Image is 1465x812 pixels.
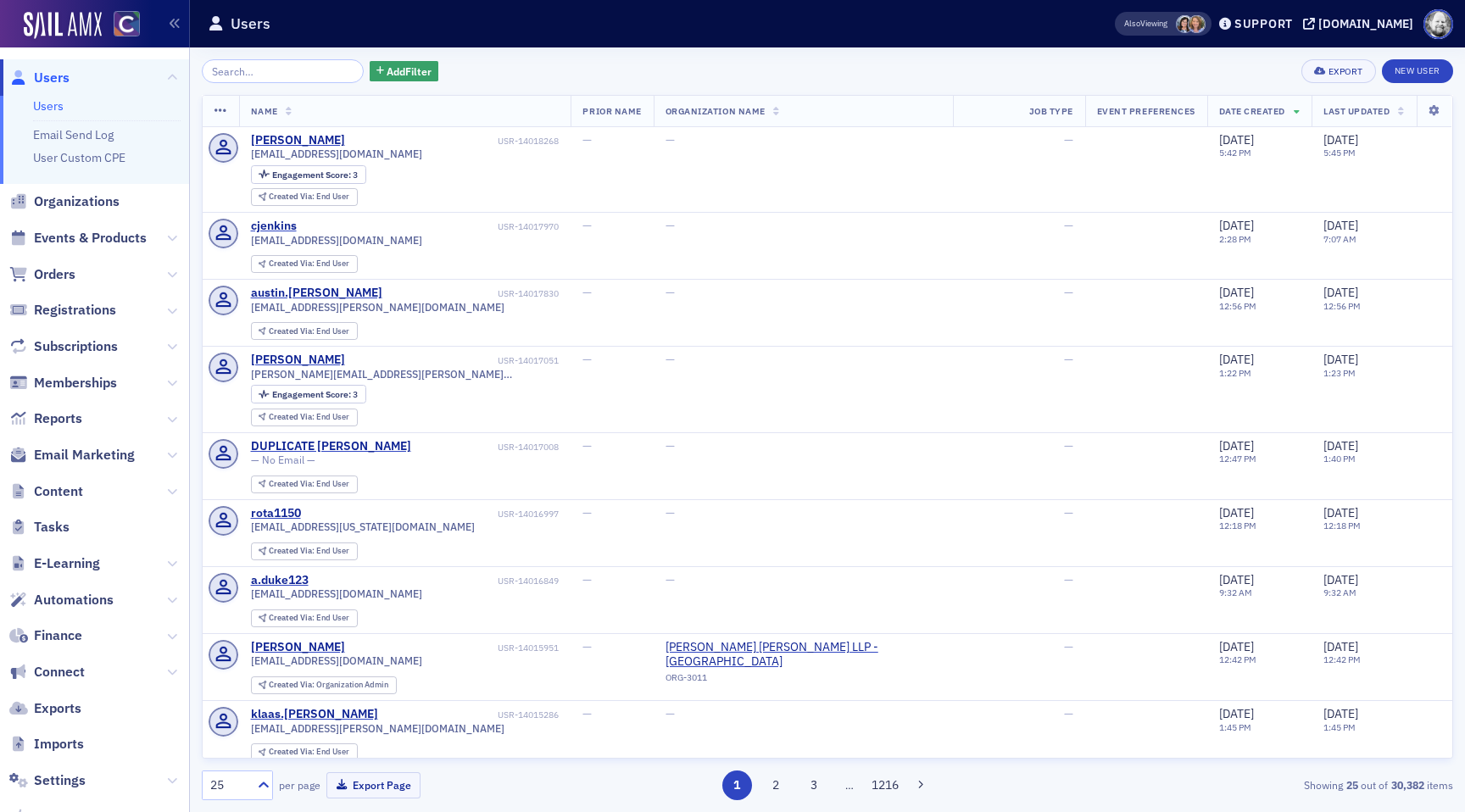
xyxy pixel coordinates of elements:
a: Email Marketing [9,446,135,464]
time: 12:42 PM [1219,653,1256,665]
span: — [666,352,675,367]
span: — [666,218,675,233]
time: 2:28 PM [1219,233,1251,245]
span: Created Via : [269,411,316,422]
span: [DATE] [1323,352,1358,367]
span: [EMAIL_ADDRESS][PERSON_NAME][DOMAIN_NAME] [251,301,504,314]
a: Registrations [9,301,116,320]
span: [DATE] [1323,218,1358,233]
div: 3 [272,390,358,399]
span: — [582,706,592,721]
span: [EMAIL_ADDRESS][DOMAIN_NAME] [251,654,422,667]
div: [PERSON_NAME] [251,133,345,148]
time: 12:18 PM [1219,520,1256,531]
span: [DATE] [1219,572,1254,587]
a: austin.[PERSON_NAME] [251,286,382,301]
div: USR-14016849 [311,576,559,587]
time: 12:56 PM [1219,300,1256,312]
a: Users [33,98,64,114]
span: — [582,218,592,233]
span: Organizations [34,192,120,211]
span: — [582,352,592,367]
a: [PERSON_NAME] [251,353,345,368]
input: Search… [202,59,364,83]
div: Created Via: End User [251,188,358,206]
span: Imports [34,735,84,754]
span: [EMAIL_ADDRESS][DOMAIN_NAME] [251,587,422,600]
div: End User [269,192,349,202]
span: — [582,505,592,520]
a: Subscriptions [9,337,118,356]
button: [DOMAIN_NAME] [1303,18,1419,30]
time: 5:42 PM [1219,147,1251,159]
div: End User [269,259,349,269]
button: Export [1301,59,1375,83]
span: Created Via : [269,545,316,556]
div: End User [269,480,349,489]
span: Exports [34,699,81,718]
span: — [1064,285,1073,300]
a: rota1150 [251,506,301,521]
div: Created Via: End User [251,542,358,560]
span: — [666,132,675,147]
span: [DATE] [1323,572,1358,587]
a: Orders [9,265,75,284]
span: [DATE] [1219,639,1254,654]
a: Memberships [9,374,117,392]
span: Created Via : [269,258,316,269]
button: 3 [799,770,829,800]
span: Created Via : [269,746,316,757]
button: Export Page [326,772,421,798]
span: — [666,285,675,300]
a: [PERSON_NAME] [PERSON_NAME] LLP - [GEOGRAPHIC_DATA] [666,640,942,670]
span: Prior Name [582,105,641,117]
span: [DATE] [1323,285,1358,300]
a: cjenkins [251,219,297,234]
a: Reports [9,409,82,428]
span: — [666,572,675,587]
span: — [582,639,592,654]
span: Created Via : [269,679,316,690]
span: Tasks [34,518,70,537]
div: Created Via: End User [251,409,358,426]
span: [EMAIL_ADDRESS][US_STATE][DOMAIN_NAME] [251,520,475,533]
span: — [1064,438,1073,453]
span: [DATE] [1219,352,1254,367]
span: [DATE] [1219,505,1254,520]
img: SailAMX [24,12,102,39]
time: 9:32 AM [1219,587,1252,598]
span: Event Preferences [1097,105,1195,117]
div: Created Via: End User [251,476,358,493]
span: — [666,505,675,520]
a: DUPLICATE [PERSON_NAME] [251,439,411,454]
span: — [1064,132,1073,147]
span: [DATE] [1323,132,1358,147]
time: 1:45 PM [1323,721,1356,733]
span: Eide Bailly LLP - Denver [666,640,942,670]
span: [DATE] [1323,505,1358,520]
a: Finance [9,626,82,645]
span: Subscriptions [34,337,118,356]
a: Organizations [9,192,120,211]
span: Content [34,482,83,501]
span: [DATE] [1219,438,1254,453]
div: Engagement Score: 3 [251,385,366,403]
time: 12:47 PM [1219,453,1256,464]
a: a.duke123 [251,573,309,588]
span: [DATE] [1219,285,1254,300]
span: [EMAIL_ADDRESS][PERSON_NAME][DOMAIN_NAME] [251,722,504,735]
span: Last Updated [1323,105,1390,117]
a: Automations [9,591,114,609]
label: per page [279,777,320,793]
div: 25 [210,776,248,794]
span: [DATE] [1323,438,1358,453]
span: Users [34,69,70,87]
span: Orders [34,265,75,284]
time: 7:07 AM [1323,233,1356,245]
span: Engagement Score : [272,388,353,400]
time: 9:32 AM [1323,587,1356,598]
span: [DATE] [1323,639,1358,654]
span: Viewing [1124,18,1167,30]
